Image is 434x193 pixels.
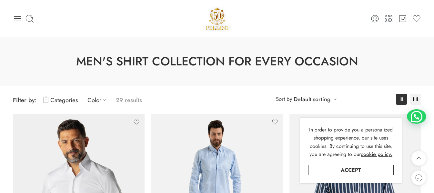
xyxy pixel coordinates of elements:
img: Pellini [203,5,231,32]
span: Sort by [276,94,292,104]
a: Color [87,92,109,108]
span: Filter by: [13,96,37,104]
p: 29 results [116,92,142,108]
a: Categories [43,92,78,108]
a: Default sorting [294,95,330,104]
a: Accept [308,165,394,175]
a: Pellini - [203,5,231,32]
a: Login / Register [370,14,379,23]
span: In order to provide you a personalized shopping experience, our site uses cookies. By continuing ... [309,126,393,158]
h1: Men's Shirt Collection for Every Occasion [16,53,418,70]
a: Wishlist [412,14,421,23]
a: Cart [398,14,407,23]
a: cookie policy. [361,150,392,159]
